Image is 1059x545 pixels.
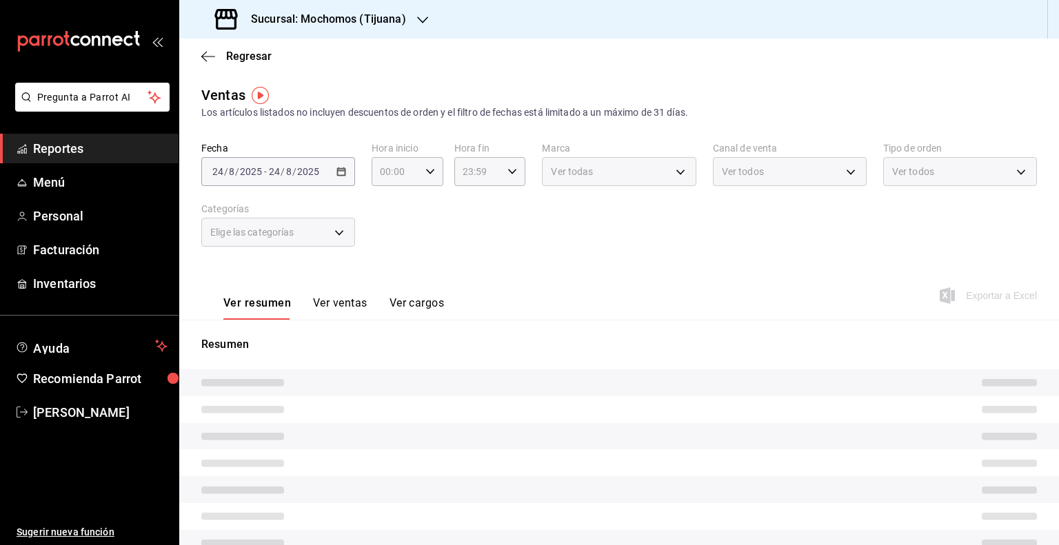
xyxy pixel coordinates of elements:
span: - [264,166,267,177]
span: Sugerir nueva función [17,525,168,539]
input: -- [212,166,224,177]
span: Menú [33,173,168,192]
label: Hora fin [454,143,526,153]
h3: Sucursal: Mochomos (Tijuana) [240,11,406,28]
span: Recomienda Parrot [33,369,168,388]
span: Elige las categorías [210,225,294,239]
label: Tipo de orden [883,143,1037,153]
button: Pregunta a Parrot AI [15,83,170,112]
span: / [224,166,228,177]
span: Ver todos [722,165,764,178]
span: Pregunta a Parrot AI [37,90,148,105]
img: Tooltip marker [252,87,269,104]
input: ---- [239,166,263,177]
label: Hora inicio [372,143,443,153]
span: [PERSON_NAME] [33,403,168,422]
label: Marca [542,143,696,153]
label: Categorías [201,204,355,214]
div: Ventas [201,85,245,105]
div: navigation tabs [223,296,444,320]
button: open_drawer_menu [152,36,163,47]
button: Ver ventas [313,296,367,320]
label: Canal de venta [713,143,867,153]
span: / [292,166,296,177]
span: Regresar [226,50,272,63]
span: Personal [33,207,168,225]
span: Reportes [33,139,168,158]
a: Pregunta a Parrot AI [10,100,170,114]
input: -- [228,166,235,177]
span: Ayuda [33,338,150,354]
input: ---- [296,166,320,177]
button: Ver cargos [390,296,445,320]
span: / [235,166,239,177]
span: Facturación [33,240,168,259]
input: -- [285,166,292,177]
span: Ver todos [892,165,934,178]
span: Inventarios [33,274,168,293]
p: Resumen [201,336,1037,353]
div: Los artículos listados no incluyen descuentos de orden y el filtro de fechas está limitado a un m... [201,105,1037,120]
button: Regresar [201,50,272,63]
label: Fecha [201,143,355,153]
span: Ver todas [551,165,593,178]
span: / [281,166,285,177]
button: Ver resumen [223,296,291,320]
input: -- [268,166,281,177]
